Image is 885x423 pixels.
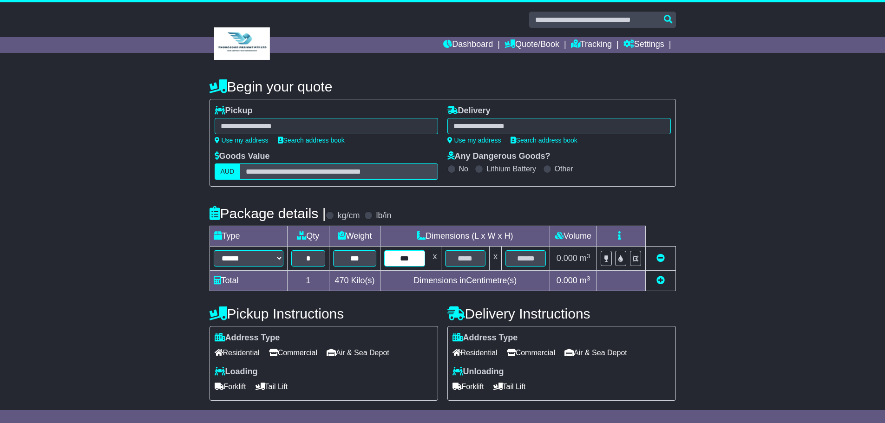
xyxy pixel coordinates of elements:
span: Air & Sea Depot [327,345,389,360]
span: Forklift [215,379,246,394]
td: Volume [550,226,597,247]
a: Dashboard [443,37,493,53]
a: Quote/Book [505,37,559,53]
label: Address Type [215,333,280,343]
label: Loading [215,367,258,377]
td: Weight [329,226,380,247]
td: Qty [287,226,329,247]
a: Search address book [278,137,345,144]
td: Dimensions (L x W x H) [380,226,550,247]
label: Lithium Battery [486,164,536,173]
span: 470 [335,276,349,285]
a: Search address book [511,137,577,144]
h4: Package details | [210,206,326,221]
td: Kilo(s) [329,271,380,291]
h4: Begin your quote [210,79,676,94]
span: Commercial [269,345,317,360]
a: Use my address [215,137,269,144]
h4: Delivery Instructions [447,306,676,321]
td: Type [210,226,287,247]
span: 0.000 [557,276,577,285]
a: Settings [623,37,664,53]
td: 1 [287,271,329,291]
label: Address Type [452,333,518,343]
label: Delivery [447,106,491,116]
a: Tracking [571,37,612,53]
td: x [429,247,441,271]
a: Use my address [447,137,501,144]
td: x [489,247,501,271]
h4: Pickup Instructions [210,306,438,321]
label: lb/in [376,211,391,221]
span: m [580,276,590,285]
label: Goods Value [215,151,270,162]
a: Remove this item [656,254,665,263]
label: kg/cm [337,211,360,221]
sup: 3 [587,275,590,282]
span: Residential [215,345,260,360]
label: AUD [215,163,241,180]
td: Dimensions in Centimetre(s) [380,271,550,291]
span: Air & Sea Depot [564,345,627,360]
span: Commercial [507,345,555,360]
a: Add new item [656,276,665,285]
sup: 3 [587,253,590,260]
td: Total [210,271,287,291]
span: m [580,254,590,263]
span: 0.000 [557,254,577,263]
span: Tail Lift [493,379,526,394]
span: Tail Lift [256,379,288,394]
label: Pickup [215,106,253,116]
label: No [459,164,468,173]
span: Residential [452,345,498,360]
span: Forklift [452,379,484,394]
label: Any Dangerous Goods? [447,151,551,162]
label: Other [555,164,573,173]
label: Unloading [452,367,504,377]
